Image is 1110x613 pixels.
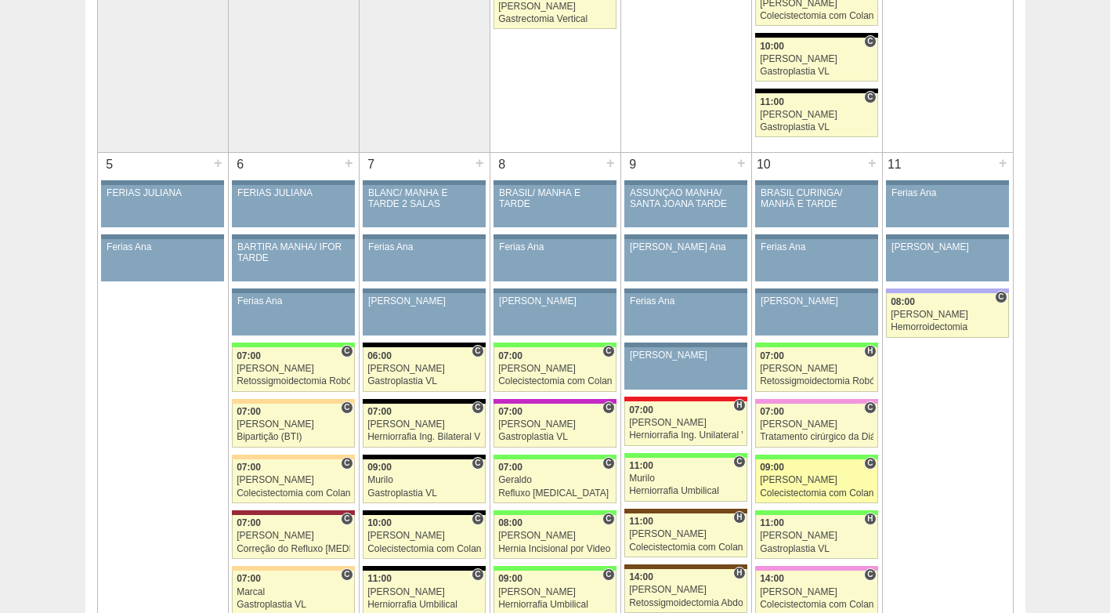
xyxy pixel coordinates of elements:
div: Key: Sírio Libanês [232,510,354,515]
div: Retossigmoidectomia Robótica [760,376,873,386]
div: Tratamento cirúrgico da Diástase do reto abdomem [760,432,873,442]
div: 6 [229,153,253,176]
div: Gastroplastia VL [760,544,873,554]
span: 11:00 [629,460,653,471]
span: 09:00 [367,462,392,473]
div: [PERSON_NAME] [237,475,350,485]
div: Colecistectomia com Colangiografia VL [760,488,873,499]
span: Hospital [733,399,745,412]
div: Colecistectomia com Colangiografia VL [498,376,612,386]
a: [PERSON_NAME] [624,347,747,390]
a: C 11:00 Murilo Herniorrafia Umbilical [624,458,747,502]
a: C 07:00 [PERSON_NAME] Colecistectomia com Colangiografia VL [232,459,354,503]
span: Consultório [864,35,876,48]
div: Ferias Ana [237,296,349,306]
div: [PERSON_NAME] [891,310,1004,320]
div: [PERSON_NAME] [498,364,612,374]
div: Marcal [237,587,350,597]
div: [PERSON_NAME] [761,296,873,306]
a: C 11:00 [PERSON_NAME] Gastroplastia VL [755,93,877,137]
div: Key: Brasil [494,510,616,515]
div: 7 [360,153,384,176]
div: Hemorroidectomia [891,322,1004,332]
div: [PERSON_NAME] [630,350,742,361]
span: Hospital [733,567,745,579]
span: 07:00 [498,406,522,417]
span: 07:00 [367,406,392,417]
div: Ferias Ana [630,296,742,306]
div: [PERSON_NAME] [629,529,743,539]
div: Retossigmoidectomia Abdominal VL [629,598,743,608]
span: 07:00 [498,350,522,361]
div: [PERSON_NAME] [760,419,873,430]
div: FERIAS JULIANA [107,188,219,198]
span: 08:00 [891,296,915,307]
span: 07:00 [237,406,261,417]
span: 07:00 [237,462,261,473]
div: Ferias Ana [761,242,873,252]
a: C 10:00 [PERSON_NAME] Gastroplastia VL [755,38,877,82]
span: 14:00 [629,571,653,582]
a: ASSUNÇÃO MANHÃ/ SANTA JOANA TARDE [624,185,747,227]
a: [PERSON_NAME] [363,293,485,336]
a: BRASIL/ MANHÃ E TARDE [494,185,616,227]
div: Key: Aviso [624,234,747,239]
span: Consultório [472,568,483,581]
a: C 08:00 [PERSON_NAME] Hemorroidectomia [886,293,1008,337]
div: Geraldo [498,475,612,485]
div: Herniorrafia Umbilical [629,486,743,496]
div: Gastroplastia VL [367,488,481,499]
div: [PERSON_NAME] [498,2,612,12]
div: 10 [752,153,776,176]
div: Key: Bartira [232,399,354,404]
div: 9 [621,153,645,176]
span: 07:00 [760,406,784,417]
div: Key: Brasil [624,453,747,458]
div: Herniorrafia Umbilical [498,600,612,610]
div: [PERSON_NAME] [760,475,873,485]
div: [PERSON_NAME] [498,531,612,541]
div: Herniorrafia Ing. Unilateral VL [629,430,743,441]
a: [PERSON_NAME] [886,239,1008,281]
a: C 07:00 [PERSON_NAME] Colecistectomia com Colangiografia VL [494,347,616,391]
span: 07:00 [629,404,653,415]
div: 8 [490,153,515,176]
span: Consultório [472,345,483,357]
div: Key: Aviso [886,180,1008,185]
span: 07:00 [237,573,261,584]
a: Ferias Ana [363,239,485,281]
div: [PERSON_NAME] [760,54,873,64]
a: H 11:00 [PERSON_NAME] Colecistectomia com Colangiografia VL [624,513,747,557]
div: Key: Brasil [232,343,354,347]
div: Key: Aviso [624,180,747,185]
div: [PERSON_NAME] Ana [630,242,742,252]
div: Colecistectomia com Colangiografia VL [760,600,873,610]
div: Key: Blanc [755,89,877,93]
span: Consultório [864,568,876,581]
div: Bipartição (BTI) [237,432,350,442]
div: [PERSON_NAME] [629,585,743,595]
div: Key: Assunção [624,397,747,401]
div: Key: Bartira [232,566,354,571]
div: Gastroplastia VL [237,600,350,610]
div: Colecistectomia com Colangiografia VL [237,488,350,499]
span: Hospital [733,511,745,524]
span: Consultório [602,513,614,525]
a: H 07:00 [PERSON_NAME] Retossigmoidectomia Robótica [755,347,877,391]
a: C 07:00 [PERSON_NAME] Gastroplastia VL [494,404,616,448]
a: H 11:00 [PERSON_NAME] Gastroplastia VL [755,515,877,559]
a: C 07:00 [PERSON_NAME] Tratamento cirúrgico da Diástase do reto abdomem [755,404,877,448]
span: 11:00 [367,573,392,584]
span: 08:00 [498,517,522,528]
div: Key: Brasil [494,343,616,347]
div: Key: Blanc [363,399,485,404]
div: BRASIL/ MANHÃ E TARDE [499,188,611,209]
div: Colecistectomia com Colangiografia VL [367,544,481,554]
div: Key: Aviso [755,288,877,293]
div: Gastroplastia VL [760,67,873,77]
span: Hospital [864,345,876,357]
div: Key: Aviso [232,180,354,185]
div: Key: Aviso [886,234,1008,239]
div: [PERSON_NAME] [237,364,350,374]
span: Consultório [341,513,353,525]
